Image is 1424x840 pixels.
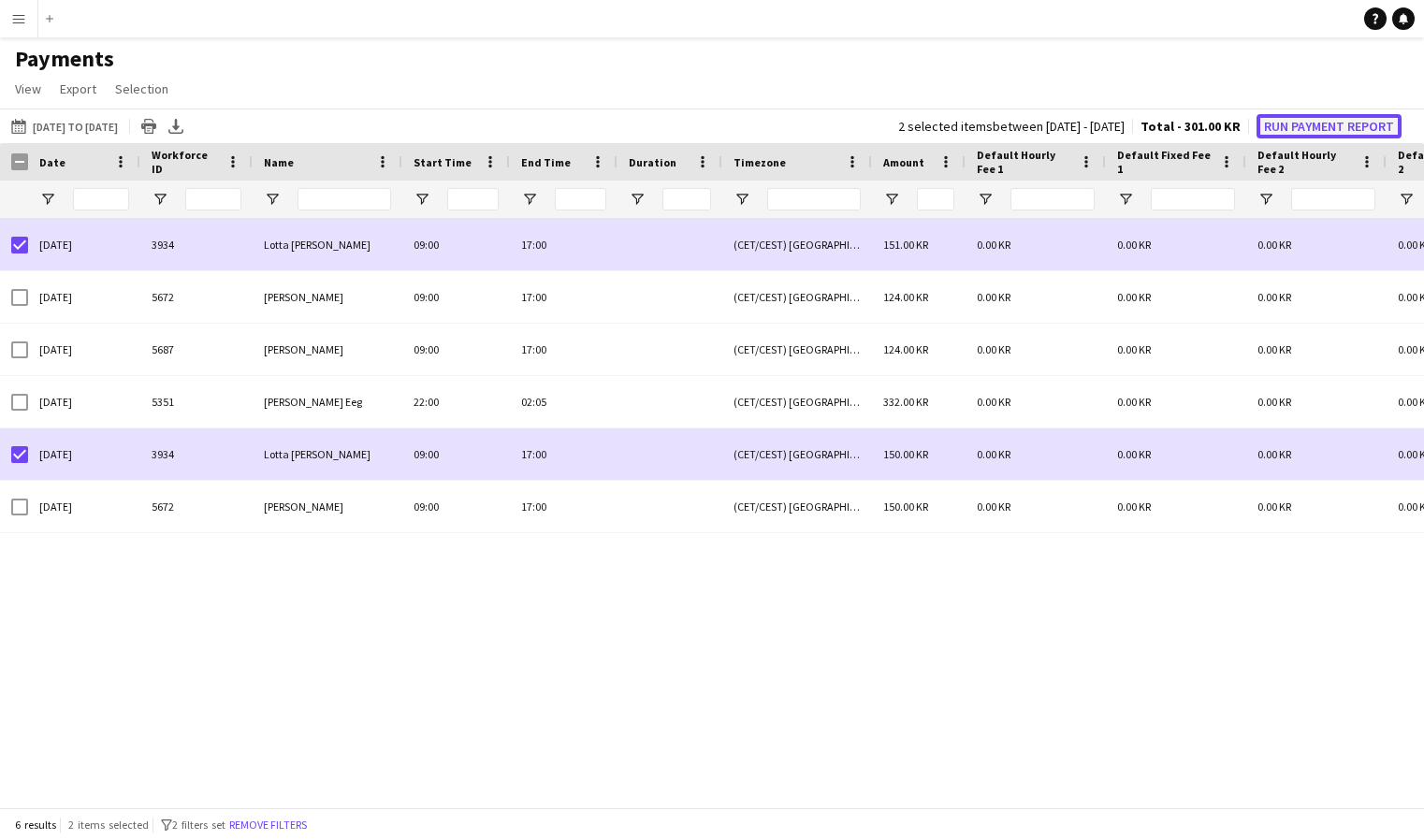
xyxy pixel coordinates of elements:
[298,188,391,210] input: Name Filter Input
[402,219,510,270] div: 09:00
[1141,118,1241,135] span: Total - 301.00 KR
[510,219,618,270] div: 17:00
[140,481,253,532] div: 5672
[510,481,618,532] div: 17:00
[172,818,225,832] span: 2 filters set
[722,481,872,532] div: (CET/CEST) [GEOGRAPHIC_DATA]
[722,324,872,375] div: (CET/CEST) [GEOGRAPHIC_DATA]
[152,148,219,176] span: Workforce ID
[510,324,618,375] div: 17:00
[883,155,924,169] span: Amount
[510,376,618,427] div: 02:05
[402,376,510,427] div: 22:00
[28,376,140,427] div: [DATE]
[722,428,872,480] div: (CET/CEST) [GEOGRAPHIC_DATA]
[73,188,129,210] input: Date Filter Input
[722,219,872,270] div: (CET/CEST) [GEOGRAPHIC_DATA]
[28,428,140,480] div: [DATE]
[1246,481,1387,532] div: 0.00 KR
[264,290,343,304] span: [PERSON_NAME]
[402,271,510,323] div: 09:00
[7,115,122,138] button: [DATE] to [DATE]
[1246,376,1387,427] div: 0.00 KR
[1257,191,1274,208] button: Open Filter Menu
[1106,428,1246,480] div: 0.00 KR
[966,376,1106,427] div: 0.00 KR
[115,80,168,97] span: Selection
[28,219,140,270] div: [DATE]
[52,77,104,101] a: Export
[883,395,928,409] span: 332.00 KR
[1257,148,1353,176] span: Default Hourly Fee 2
[1117,148,1213,176] span: Default Fixed Fee 1
[966,481,1106,532] div: 0.00 KR
[767,188,861,210] input: Timezone Filter Input
[1398,191,1415,208] button: Open Filter Menu
[1106,324,1246,375] div: 0.00 KR
[165,115,187,138] app-action-btn: Export XLSX
[722,271,872,323] div: (CET/CEST) [GEOGRAPHIC_DATA]
[966,428,1106,480] div: 0.00 KR
[15,80,41,97] span: View
[264,500,343,514] span: [PERSON_NAME]
[883,500,928,514] span: 150.00 KR
[883,191,900,208] button: Open Filter Menu
[1151,188,1235,210] input: Default Fixed Fee 1 Filter Input
[1106,271,1246,323] div: 0.00 KR
[1246,324,1387,375] div: 0.00 KR
[1106,376,1246,427] div: 0.00 KR
[264,238,371,252] span: Lotta [PERSON_NAME]
[264,342,343,356] span: [PERSON_NAME]
[264,191,281,208] button: Open Filter Menu
[1246,428,1387,480] div: 0.00 KR
[722,376,872,427] div: (CET/CEST) [GEOGRAPHIC_DATA]
[883,238,928,252] span: 151.00 KR
[521,155,571,169] span: End Time
[402,481,510,532] div: 09:00
[629,155,676,169] span: Duration
[140,428,253,480] div: 3934
[521,191,538,208] button: Open Filter Menu
[185,188,241,210] input: Workforce ID Filter Input
[917,188,954,210] input: Amount Filter Input
[966,324,1106,375] div: 0.00 KR
[977,191,994,208] button: Open Filter Menu
[140,271,253,323] div: 5672
[883,342,928,356] span: 124.00 KR
[264,155,294,169] span: Name
[555,188,606,210] input: End Time Filter Input
[225,815,311,835] button: Remove filters
[629,191,646,208] button: Open Filter Menu
[510,428,618,480] div: 17:00
[414,155,472,169] span: Start Time
[1246,219,1387,270] div: 0.00 KR
[7,77,49,101] a: View
[39,191,56,208] button: Open Filter Menu
[28,324,140,375] div: [DATE]
[414,191,430,208] button: Open Filter Menu
[966,219,1106,270] div: 0.00 KR
[1010,188,1095,210] input: Default Hourly Fee 1 Filter Input
[140,324,253,375] div: 5687
[898,121,1125,133] div: 2 selected items between [DATE] - [DATE]
[68,818,149,832] span: 2 items selected
[1257,114,1402,138] button: Run Payment Report
[734,191,750,208] button: Open Filter Menu
[402,428,510,480] div: 09:00
[402,324,510,375] div: 09:00
[734,155,786,169] span: Timezone
[1117,191,1134,208] button: Open Filter Menu
[28,271,140,323] div: [DATE]
[28,481,140,532] div: [DATE]
[60,80,96,97] span: Export
[138,115,160,138] app-action-btn: Print
[152,191,168,208] button: Open Filter Menu
[1246,271,1387,323] div: 0.00 KR
[883,290,928,304] span: 124.00 KR
[447,188,499,210] input: Start Time Filter Input
[977,148,1072,176] span: Default Hourly Fee 1
[966,271,1106,323] div: 0.00 KR
[264,447,371,461] span: Lotta [PERSON_NAME]
[1106,481,1246,532] div: 0.00 KR
[1106,219,1246,270] div: 0.00 KR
